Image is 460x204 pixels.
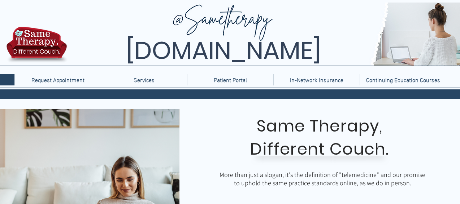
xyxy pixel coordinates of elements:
[101,74,187,85] div: Services
[218,170,427,187] p: More than just a slogan, it's the definition of "telemedicine" and our promise to uphold the same...
[257,115,383,137] span: Same Therapy,
[28,74,88,85] p: Request Appointment
[210,74,251,85] p: Patient Portal
[14,74,101,85] a: Request Appointment
[363,74,444,85] p: Continuing Education Courses
[4,26,69,68] img: TBH.US
[126,34,321,68] span: [DOMAIN_NAME]
[130,74,158,85] p: Services
[187,74,273,85] a: Patient Portal
[250,138,389,160] span: Different Couch.
[286,74,347,85] p: In-Network Insurance
[273,74,360,85] a: In-Network Insurance
[360,74,446,85] a: Continuing Education Courses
